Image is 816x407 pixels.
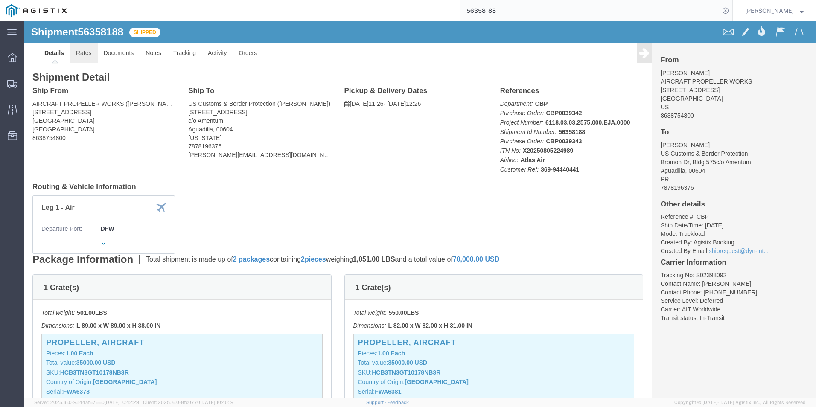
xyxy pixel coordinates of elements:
[745,6,804,16] button: [PERSON_NAME]
[6,4,67,17] img: logo
[674,399,806,406] span: Copyright © [DATE]-[DATE] Agistix Inc., All Rights Reserved
[105,400,139,405] span: [DATE] 10:42:29
[143,400,233,405] span: Client: 2025.16.0-8fc0770
[366,400,388,405] a: Support
[24,21,816,398] iframe: FS Legacy Container
[745,6,794,15] span: Bobby Brinkley
[387,400,409,405] a: Feedback
[200,400,233,405] span: [DATE] 10:40:19
[34,400,139,405] span: Server: 2025.16.0-9544af67660
[460,0,720,21] input: Search for shipment number, reference number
